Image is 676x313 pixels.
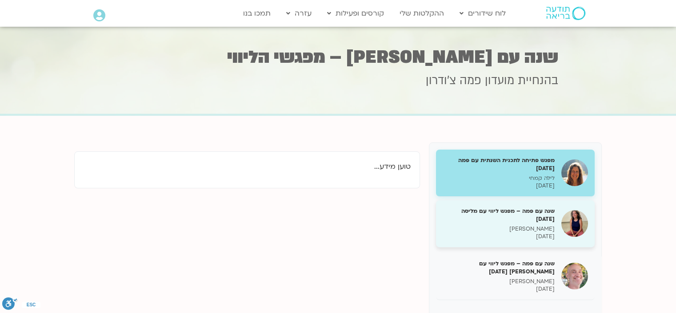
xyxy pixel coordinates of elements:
[561,159,588,186] img: מפגש פתיחה לתכנית השנתית עם פמה 05/11/24
[282,5,316,22] a: עזרה
[84,161,411,173] p: טוען מידע...
[443,233,555,240] p: [DATE]
[443,260,555,276] h5: שנה עם פמה – מפגש ליווי עם [PERSON_NAME] [DATE]
[443,285,555,293] p: [DATE]
[118,49,558,66] h1: שנה עם [PERSON_NAME] – מפגשי הליווי
[455,5,510,22] a: לוח שידורים
[323,5,388,22] a: קורסים ופעילות
[443,182,555,190] p: [DATE]
[546,7,585,20] img: תודעה בריאה
[443,175,555,182] p: לילה קמחי
[443,225,555,233] p: [PERSON_NAME]
[239,5,275,22] a: תמכו בנו
[518,73,558,89] span: בהנחיית
[426,73,514,89] span: מועדון פמה צ'ודרון
[395,5,448,22] a: ההקלטות שלי
[443,156,555,172] h5: מפגש פתיחה לתכנית השנתית עם פמה [DATE]
[443,278,555,285] p: [PERSON_NAME]
[561,210,588,237] img: שנה עם פמה – מפגש ליווי עם מליסה 06/11/24
[561,263,588,289] img: שנה עם פמה – מפגש ליווי עם רון 10/11/24
[443,207,555,223] h5: שנה עם פמה – מפגש ליווי עם מליסה [DATE]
